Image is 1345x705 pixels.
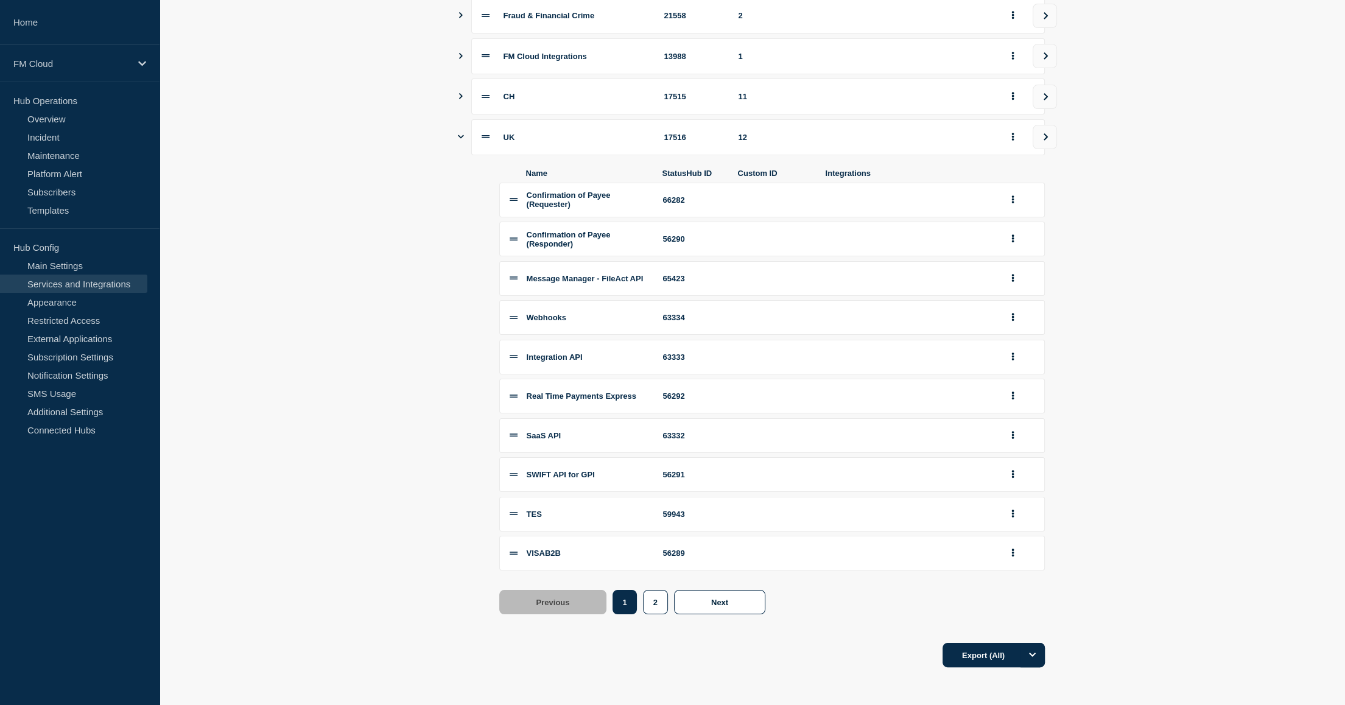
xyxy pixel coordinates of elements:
[527,230,611,248] span: Confirmation of Payee (Responder)
[504,92,515,101] span: CH
[1005,47,1020,66] button: group actions
[663,510,724,519] div: 59943
[527,431,561,440] span: SaaS API
[1005,269,1020,288] button: group actions
[1005,544,1020,563] button: group actions
[1005,348,1020,367] button: group actions
[527,274,644,283] span: Message Manager - FileAct API
[664,11,724,20] div: 21558
[663,549,724,558] div: 56289
[1020,643,1045,667] button: Options
[663,431,724,440] div: 63332
[663,234,724,244] div: 56290
[739,52,991,61] div: 1
[527,510,542,519] span: TES
[664,133,724,142] div: 17516
[663,391,724,401] div: 56292
[711,598,728,607] span: Next
[643,590,668,614] button: 2
[458,79,464,114] button: Show services
[1005,230,1020,248] button: group actions
[527,353,583,362] span: Integration API
[1005,191,1020,209] button: group actions
[504,11,595,20] span: Fraud & Financial Crime
[536,598,570,607] span: Previous
[663,313,724,322] div: 63334
[1005,308,1020,327] button: group actions
[499,590,607,614] button: Previous
[663,353,724,362] div: 63333
[943,643,1045,667] button: Export (All)
[739,133,991,142] div: 12
[1005,505,1020,524] button: group actions
[1005,128,1020,147] button: group actions
[1005,387,1020,405] button: group actions
[664,92,724,101] div: 17515
[1005,465,1020,484] button: group actions
[662,169,723,178] span: StatusHub ID
[664,52,724,61] div: 13988
[458,38,464,74] button: Show services
[527,549,561,558] span: VISAB2B
[613,590,636,614] button: 1
[1033,4,1057,28] button: view group
[527,391,636,401] span: Real Time Payments Express
[1033,85,1057,109] button: view group
[1033,44,1057,68] button: view group
[527,191,611,209] span: Confirmation of Payee (Requester)
[739,92,991,101] div: 11
[1033,125,1057,149] button: view group
[663,470,724,479] div: 56291
[13,58,130,69] p: FM Cloud
[526,169,648,178] span: Name
[1005,87,1020,106] button: group actions
[1005,6,1020,25] button: group actions
[826,169,991,178] span: Integrations
[739,11,991,20] div: 2
[504,52,587,61] span: FM Cloud Integrations
[527,470,595,479] span: SWIFT API for GPI
[674,590,765,614] button: Next
[663,274,724,283] div: 65423
[738,169,811,178] span: Custom ID
[527,313,567,322] span: Webhooks
[1005,426,1020,445] button: group actions
[504,133,515,142] span: UK
[663,195,724,205] div: 66282
[458,119,464,155] button: Show services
